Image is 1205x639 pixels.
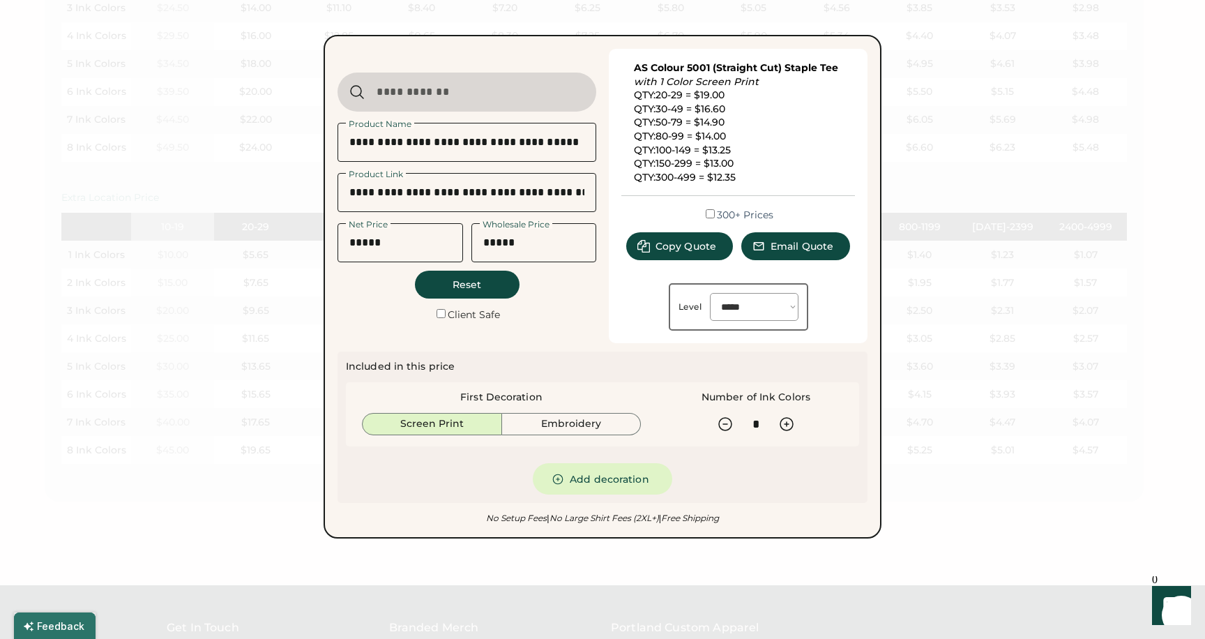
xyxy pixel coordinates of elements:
[1139,576,1199,636] iframe: Front Chat
[346,220,391,229] div: Net Price
[634,75,759,88] em: with 1 Color Screen Print
[659,513,661,523] font: |
[655,241,716,251] span: Copy Quote
[460,391,543,405] div: First Decoration
[415,271,520,299] button: Reset
[626,232,733,260] button: Copy Quote
[448,308,500,321] label: Client Safe
[486,513,547,523] em: No Setup Fees
[741,232,850,260] button: Email Quote
[679,301,702,313] div: Level
[346,170,406,179] div: Product Link
[533,463,672,495] button: Add decoration
[480,220,552,229] div: Wholesale Price
[502,413,642,435] button: Embroidery
[346,360,455,374] div: Included in this price
[702,391,810,405] div: Number of Ink Colors
[346,120,414,128] div: Product Name
[771,241,833,251] span: Email Quote
[362,413,502,435] button: Screen Print
[634,61,838,74] a: AS Colour 5001 (Straight Cut) Staple Tee
[717,209,773,221] label: 300+ Prices
[659,513,719,523] em: Free Shipping
[547,513,549,523] font: |
[634,61,843,184] div: QTY:20-29 = $19.00 QTY:30-49 = $16.60 QTY:50-79 = $14.90 QTY:80-99 = $14.00 QTY:100-149 = $13.25 ...
[547,513,658,523] em: No Large Shirt Fees (2XL+)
